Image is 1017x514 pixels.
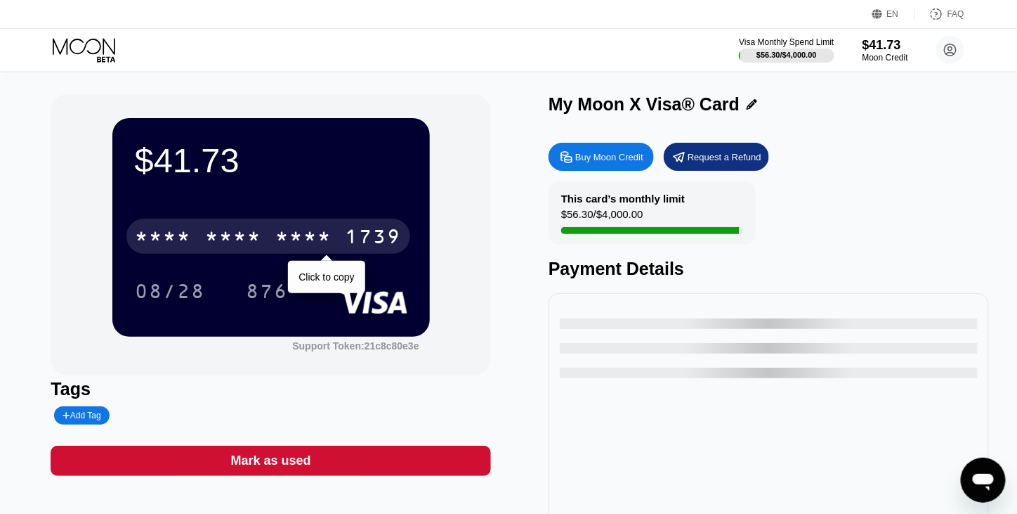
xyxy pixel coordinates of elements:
div: Mark as used [51,446,491,476]
div: Buy Moon Credit [575,151,643,163]
div: Request a Refund [664,143,769,171]
div: 08/28 [124,274,216,309]
div: Visa Monthly Spend Limit$56.30/$4,000.00 [739,37,834,63]
div: $41.73 [862,38,908,53]
div: Support Token: 21c8c80e3e [292,340,419,352]
div: $56.30 / $4,000.00 [756,51,817,59]
div: $56.30 / $4,000.00 [561,208,643,227]
div: Support Token:21c8c80e3e [292,340,419,352]
div: EN [872,7,915,21]
div: EN [887,9,899,19]
div: 08/28 [135,282,205,304]
iframe: Button to launch messaging window [961,458,1006,503]
div: 876 [235,274,298,309]
div: $41.73 [135,141,407,180]
div: Add Tag [54,406,109,425]
div: This card’s monthly limit [561,193,685,205]
div: $41.73Moon Credit [862,38,908,63]
div: Tags [51,379,491,399]
div: Request a Refund [688,151,761,163]
div: 876 [246,282,288,304]
div: My Moon X Visa® Card [549,94,740,115]
div: FAQ [947,9,964,19]
div: FAQ [915,7,964,21]
div: Payment Details [549,259,989,279]
div: Add Tag [63,411,100,420]
div: 1739 [346,227,402,250]
div: Click to copy [298,271,354,283]
div: Moon Credit [862,53,908,63]
div: Mark as used [231,453,311,469]
div: Visa Monthly Spend Limit [739,37,834,47]
div: Buy Moon Credit [549,143,654,171]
